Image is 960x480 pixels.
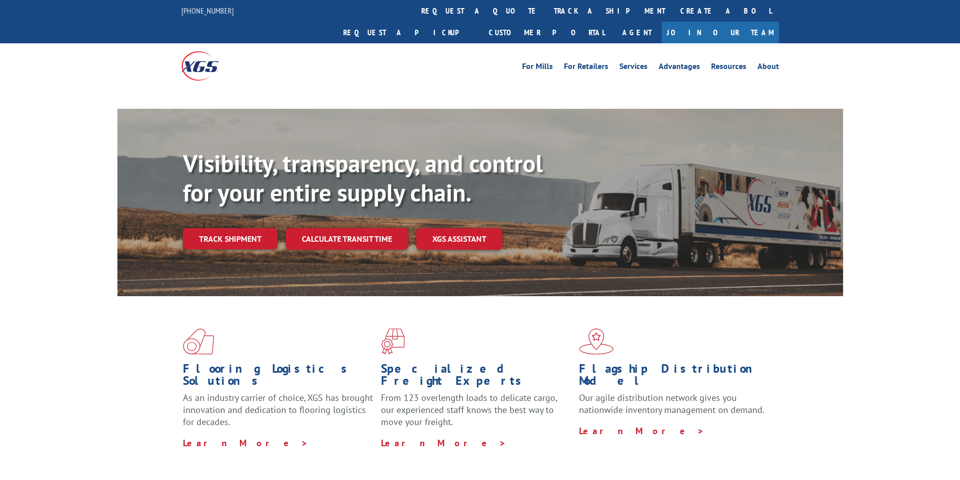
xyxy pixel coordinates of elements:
a: XGS ASSISTANT [416,228,502,250]
img: xgs-icon-flagship-distribution-model-red [579,328,614,355]
span: Our agile distribution network gives you nationwide inventory management on demand. [579,392,764,416]
a: Track shipment [183,228,278,249]
img: xgs-icon-focused-on-flooring-red [381,328,405,355]
h1: Flagship Distribution Model [579,363,770,392]
h1: Specialized Freight Experts [381,363,571,392]
p: From 123 overlength loads to delicate cargo, our experienced staff knows the best way to move you... [381,392,571,437]
a: Services [619,62,648,74]
a: Customer Portal [481,22,612,43]
b: Visibility, transparency, and control for your entire supply chain. [183,148,543,208]
a: For Mills [522,62,553,74]
a: Request a pickup [336,22,481,43]
a: Join Our Team [662,22,779,43]
h1: Flooring Logistics Solutions [183,363,373,392]
a: Calculate transit time [286,228,408,250]
a: About [757,62,779,74]
a: Agent [612,22,662,43]
span: As an industry carrier of choice, XGS has brought innovation and dedication to flooring logistics... [183,392,373,428]
a: Learn More > [381,437,506,449]
a: Learn More > [579,425,705,437]
a: Resources [711,62,746,74]
a: Advantages [659,62,700,74]
a: Learn More > [183,437,308,449]
img: xgs-icon-total-supply-chain-intelligence-red [183,328,214,355]
a: For Retailers [564,62,608,74]
a: [PHONE_NUMBER] [181,6,234,16]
